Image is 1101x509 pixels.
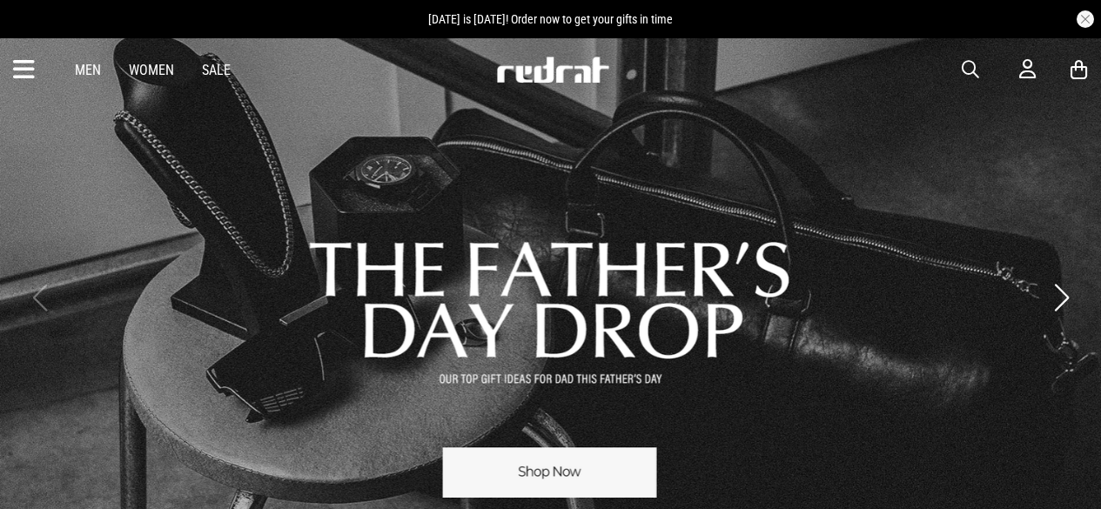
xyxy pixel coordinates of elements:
[495,57,610,83] img: Redrat logo
[129,62,174,78] a: Women
[428,12,673,26] span: [DATE] is [DATE]! Order now to get your gifts in time
[75,62,101,78] a: Men
[1050,278,1073,317] button: Next slide
[28,278,51,317] button: Previous slide
[202,62,231,78] a: Sale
